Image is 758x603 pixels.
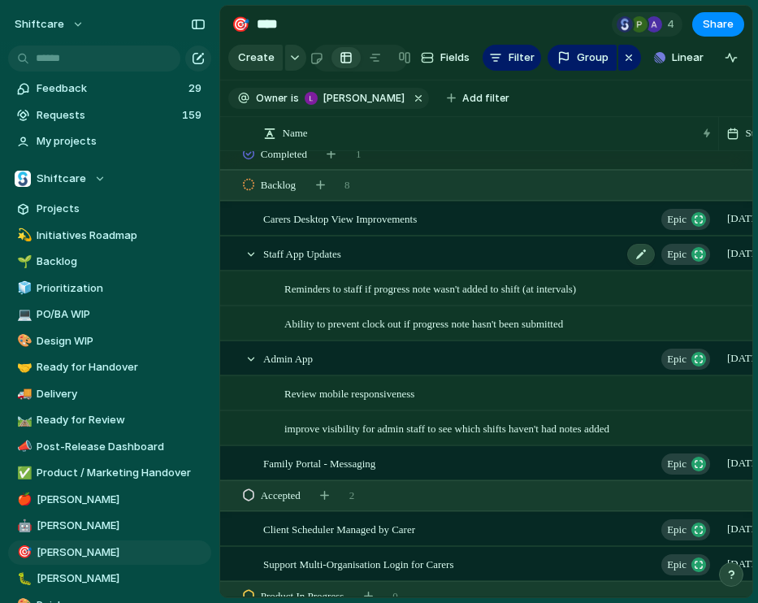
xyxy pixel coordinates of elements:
[648,46,710,70] button: Linear
[8,223,211,248] a: 💫Initiatives Roadmap
[263,519,415,538] span: Client Scheduler Managed by Carer
[8,329,211,354] a: 🎨Design WIP
[667,553,687,576] span: Epic
[238,50,275,66] span: Create
[232,13,249,35] div: 🎯
[15,333,31,349] button: 🎨
[37,359,206,375] span: Ready for Handover
[8,566,211,591] a: 🐛[PERSON_NAME]
[462,91,509,106] span: Add filter
[256,91,288,106] span: Owner
[15,359,31,375] button: 🤝
[8,355,211,380] a: 🤝Ready for Handover
[263,554,453,573] span: Support Multi-Organisation Login for Carers
[667,348,687,371] span: Epic
[8,435,211,459] a: 📣Post-Release Dashboard
[8,167,211,191] button: Shiftcare
[15,492,31,508] button: 🍎
[548,45,617,71] button: Group
[301,89,408,107] button: [PERSON_NAME]
[283,125,308,141] span: Name
[356,146,362,163] span: 1
[440,50,470,66] span: Fields
[284,419,609,437] span: improve visibility for admin staff to see which shifts haven't had notes added
[8,103,211,128] a: Requests159
[667,243,687,266] span: Epic
[15,570,31,587] button: 🐛
[509,50,535,66] span: Filter
[37,80,184,97] span: Feedback
[37,333,206,349] span: Design WIP
[8,488,211,512] div: 🍎[PERSON_NAME]
[37,412,206,428] span: Ready for Review
[661,349,710,370] button: Epic
[284,279,576,297] span: Reminders to staff if progress note wasn't added to shift (at intervals)
[661,554,710,575] button: Epic
[8,302,211,327] a: 💻PO/BA WIP
[8,540,211,565] div: 🎯[PERSON_NAME]
[8,514,211,538] a: 🤖[PERSON_NAME]
[37,492,206,508] span: [PERSON_NAME]
[15,254,31,270] button: 🌱
[188,80,205,97] span: 29
[37,171,86,187] span: Shiftcare
[672,50,704,66] span: Linear
[483,45,541,71] button: Filter
[15,280,31,297] button: 🧊
[437,87,519,110] button: Add filter
[17,570,28,588] div: 🐛
[227,11,253,37] button: 🎯
[37,570,206,587] span: [PERSON_NAME]
[349,488,355,504] span: 2
[17,358,28,377] div: 🤝
[284,314,563,332] span: Ability to prevent clock out if progress note hasn't been submitted
[8,382,211,406] a: 🚚Delivery
[37,133,206,150] span: My projects
[288,89,302,107] button: is
[667,16,679,33] span: 4
[15,439,31,455] button: 📣
[8,461,211,485] a: ✅Product / Marketing Handover
[8,249,211,274] a: 🌱Backlog
[37,254,206,270] span: Backlog
[17,437,28,456] div: 📣
[261,177,296,193] span: Backlog
[37,544,206,561] span: [PERSON_NAME]
[667,518,687,541] span: Epic
[8,276,211,301] a: 🧊Prioritization
[17,384,28,403] div: 🚚
[8,408,211,432] a: 🛤️Ready for Review
[37,306,206,323] span: PO/BA WIP
[17,411,28,430] div: 🛤️
[17,543,28,562] div: 🎯
[261,488,301,504] span: Accepted
[263,209,417,228] span: Carers Desktop View Improvements
[15,306,31,323] button: 💻
[15,518,31,534] button: 🤖
[15,465,31,481] button: ✅
[661,453,710,475] button: Epic
[15,412,31,428] button: 🛤️
[182,107,205,124] span: 159
[263,349,313,367] span: Admin App
[37,465,206,481] span: Product / Marketing Handover
[17,279,28,297] div: 🧊
[17,490,28,509] div: 🍎
[661,519,710,540] button: Epic
[692,12,744,37] button: Share
[37,201,206,217] span: Projects
[667,208,687,231] span: Epic
[15,544,31,561] button: 🎯
[8,76,211,101] a: Feedback29
[344,177,350,193] span: 8
[261,146,307,163] span: Completed
[37,107,177,124] span: Requests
